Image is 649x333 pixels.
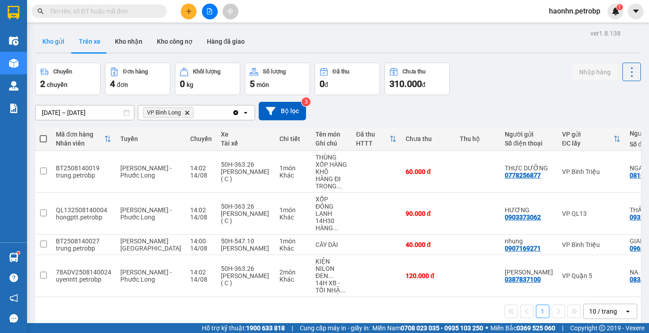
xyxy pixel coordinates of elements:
[108,31,150,52] button: Kho nhận
[279,269,306,276] div: 2 món
[223,4,238,19] button: aim
[190,206,212,214] div: 14:02
[617,4,623,10] sup: 1
[315,154,347,175] div: THÙNG XỐP HÀNG KHÔ
[35,63,101,95] button: Chuyến2chuyến
[202,4,218,19] button: file-add
[9,274,18,282] span: question-circle
[315,175,347,190] div: HÀNG ĐI TRONG NGÀY
[8,8,64,29] div: VP Bình Long
[56,237,111,245] div: BT2508140027
[490,323,555,333] span: Miền Bắc
[120,135,181,142] div: Tuyến
[117,81,128,88] span: đơn
[406,168,451,175] div: 60.000 đ
[9,294,18,302] span: notification
[562,241,621,248] div: VP Bình Triệu
[536,305,549,318] button: 1
[558,127,625,151] th: Toggle SortBy
[8,29,64,40] div: THUẬN
[190,237,212,245] div: 14:00
[221,265,270,272] div: 50H-363.26
[190,135,212,142] div: Chuyến
[56,140,104,147] div: Nhân viên
[505,276,541,283] div: 0387837100
[333,68,349,75] div: Đã thu
[105,63,170,95] button: Đơn hàng4đơn
[196,108,197,117] input: Selected VP Bình Long.
[181,4,197,19] button: plus
[590,28,621,38] div: ver 1.8.138
[186,8,192,14] span: plus
[352,127,401,151] th: Toggle SortBy
[256,81,269,88] span: món
[150,31,200,52] button: Kho công nợ
[505,140,553,147] div: Số điện thoại
[190,214,212,221] div: 14/08
[110,78,115,89] span: 4
[227,8,233,14] span: aim
[50,6,156,16] input: Tìm tên, số ĐT hoặc mã đơn
[190,245,212,252] div: 14/08
[279,164,306,172] div: 1 món
[8,6,19,19] img: logo-vxr
[406,241,451,248] div: 40.000 đ
[279,214,306,221] div: Khác
[315,196,347,217] div: XỐP ĐÔNG LẠNH
[9,314,18,323] span: message
[505,245,541,252] div: 0907169271
[9,36,18,46] img: warehouse-icon
[221,161,270,168] div: 50H-363.26
[35,31,72,52] button: Kho gửi
[56,245,111,252] div: trung.petrobp
[292,323,293,333] span: |
[505,164,553,172] div: THỰC DƯỠNG
[460,135,496,142] div: Thu hộ
[72,31,108,52] button: Trên xe
[37,8,44,14] span: search
[562,168,621,175] div: VP Bình Triệu
[206,8,213,14] span: file-add
[250,78,255,89] span: 5
[70,29,132,40] div: KHẮC TRUNG
[51,127,116,151] th: Toggle SortBy
[315,258,347,279] div: KIỆN NILON ĐEN HÀNG LẠNH
[279,135,306,142] div: Chi tiết
[120,206,172,221] span: [PERSON_NAME] - Phước Long
[7,58,65,69] div: 30.000
[628,4,644,19] button: caret-down
[562,272,621,279] div: VP Quận 5
[70,8,132,29] div: VP Quận 5
[56,206,111,214] div: QL132508140004
[190,172,212,179] div: 14/08
[279,245,306,252] div: Khác
[505,214,541,221] div: 0903373062
[505,131,553,138] div: Người gửi
[8,9,22,18] span: Gửi:
[328,272,334,279] span: ...
[56,172,111,179] div: trung.petrobp
[232,109,239,116] svg: Clear all
[180,78,185,89] span: 0
[9,104,18,113] img: solution-icon
[200,31,252,52] button: Hàng đã giao
[372,323,483,333] span: Miền Nam
[612,7,620,15] img: icon-new-feature
[17,251,20,254] sup: 1
[505,237,553,245] div: nhung
[263,68,286,75] div: Số lượng
[123,68,148,75] div: Đơn hàng
[320,78,324,89] span: 0
[300,323,370,333] span: Cung cấp máy in - giấy in:
[245,63,310,95] button: Số lượng5món
[562,140,613,147] div: ĐC lấy
[9,81,18,91] img: warehouse-icon
[221,140,270,147] div: Tài xế
[221,210,270,224] div: [PERSON_NAME] ( C )
[356,131,389,138] div: Đã thu
[9,253,18,262] img: warehouse-icon
[7,59,21,68] span: CR :
[36,105,134,120] input: Select a date range.
[187,81,193,88] span: kg
[175,63,240,95] button: Khối lượng0kg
